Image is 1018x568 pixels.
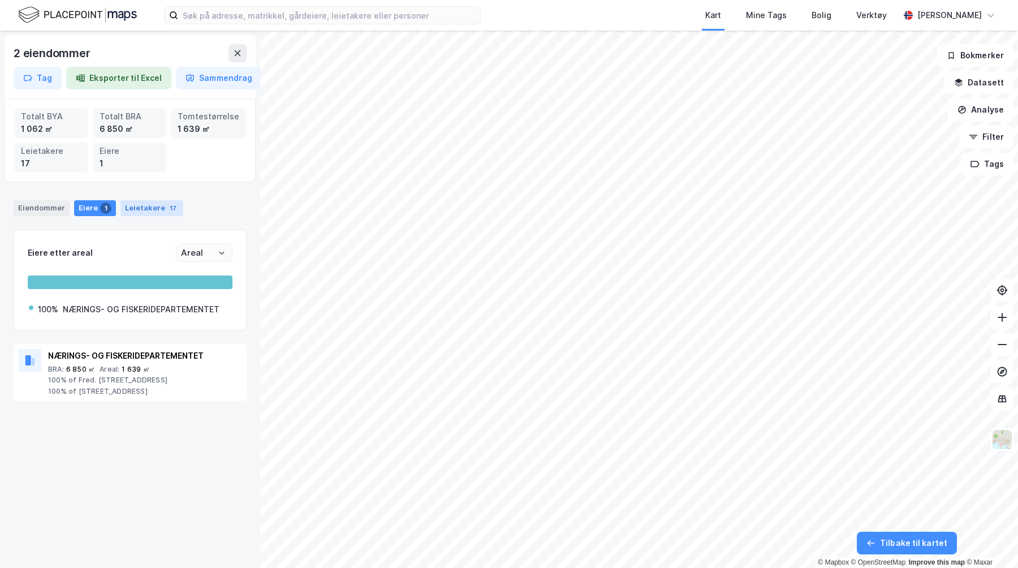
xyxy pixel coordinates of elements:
button: Filter [959,126,1013,148]
div: Leietakere [21,145,81,157]
div: 1 [100,157,160,170]
div: Bolig [812,8,831,22]
div: Kart [705,8,721,22]
button: Analyse [948,98,1013,121]
div: Leietakere [120,200,183,216]
div: Eiere [74,200,116,216]
button: Sammendrag [176,67,262,89]
input: Søk på adresse, matrikkel, gårdeiere, leietakere eller personer [178,7,480,24]
button: Tag [14,67,62,89]
div: Mine Tags [746,8,787,22]
div: Kontrollprogram for chat [961,514,1018,568]
button: Open [217,248,226,257]
iframe: Chat Widget [961,514,1018,568]
div: NÆRINGS- OG FISKERIDEPARTEMENTET [63,303,219,316]
div: Eiere etter areal [28,246,176,260]
button: Tilbake til kartet [857,532,957,554]
a: OpenStreetMap [851,558,906,566]
div: [PERSON_NAME] [917,8,982,22]
div: 2 eiendommer [14,44,93,62]
div: Areal : [100,365,119,374]
img: Z [991,429,1013,450]
img: logo.f888ab2527a4732fd821a326f86c7f29.svg [18,5,137,25]
div: Eiere [100,145,160,157]
button: Bokmerker [937,44,1013,67]
div: BRA : [48,365,64,374]
div: 1 062 ㎡ [21,123,81,135]
div: NÆRINGS- OG FISKERIDEPARTEMENTET [48,349,241,363]
div: 6 850 ㎡ [100,123,160,135]
button: Tags [961,153,1013,175]
a: Mapbox [818,558,849,566]
div: 6 850 ㎡ [66,365,95,374]
div: Totalt BYA [21,110,81,123]
div: Tomtestørrelse [178,110,239,123]
button: Eksporter til Excel [66,67,171,89]
a: Improve this map [909,558,965,566]
div: 17 [21,157,81,170]
div: 17 [167,203,179,214]
div: 1 [100,203,111,214]
div: 100% [38,303,58,316]
div: Totalt BRA [100,110,160,123]
div: Eiendommer [14,200,70,216]
input: ClearOpen [176,244,232,261]
div: 100% of Fred. [STREET_ADDRESS] [48,376,241,385]
button: Datasett [944,71,1013,94]
div: 1 639 ㎡ [122,365,149,374]
div: 100% of [STREET_ADDRESS] [48,387,241,396]
div: 1 639 ㎡ [178,123,239,135]
div: Verktøy [856,8,887,22]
